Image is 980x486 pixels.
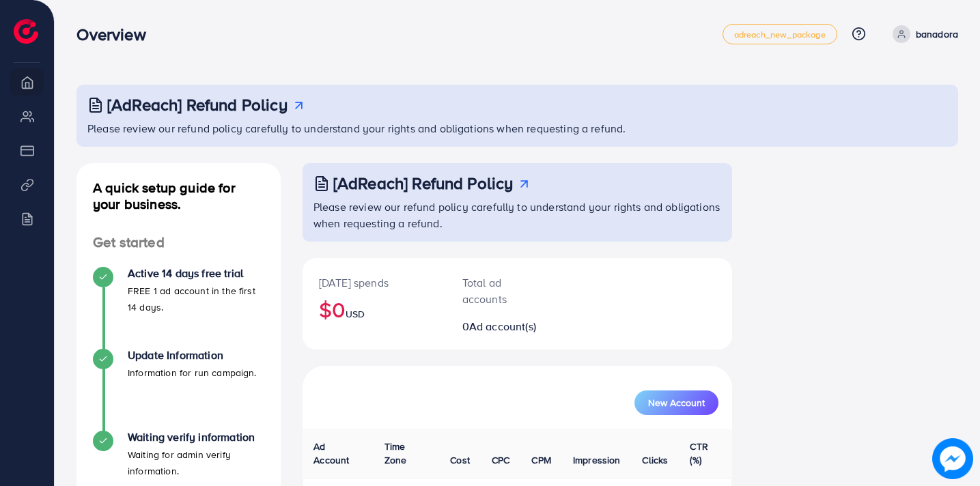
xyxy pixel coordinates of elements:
[14,19,38,44] img: logo
[634,390,718,415] button: New Account
[128,364,257,381] p: Information for run campaign.
[916,26,958,42] p: banadora
[723,24,837,44] a: adreach_new_package
[313,440,349,467] span: Ad Account
[492,453,509,467] span: CPC
[469,319,536,334] span: Ad account(s)
[450,453,470,467] span: Cost
[690,440,708,467] span: CTR (%)
[319,296,430,322] h2: $0
[313,199,725,231] p: Please review our refund policy carefully to understand your rights and obligations when requesti...
[319,274,430,291] p: [DATE] spends
[384,440,407,467] span: Time Zone
[531,453,550,467] span: CPM
[87,120,950,137] p: Please review our refund policy carefully to understand your rights and obligations when requesti...
[128,349,257,362] h4: Update Information
[76,234,281,251] h4: Get started
[642,453,668,467] span: Clicks
[76,25,156,44] h3: Overview
[107,95,288,115] h3: [AdReach] Refund Policy
[932,438,973,479] img: image
[887,25,958,43] a: banadora
[462,274,537,307] p: Total ad accounts
[346,307,365,321] span: USD
[128,283,264,315] p: FREE 1 ad account in the first 14 days.
[76,349,281,431] li: Update Information
[128,446,264,479] p: Waiting for admin verify information.
[462,320,537,333] h2: 0
[734,30,826,39] span: adreach_new_package
[76,180,281,212] h4: A quick setup guide for your business.
[648,398,705,408] span: New Account
[76,267,281,349] li: Active 14 days free trial
[128,431,264,444] h4: Waiting verify information
[128,267,264,280] h4: Active 14 days free trial
[573,453,621,467] span: Impression
[333,173,514,193] h3: [AdReach] Refund Policy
